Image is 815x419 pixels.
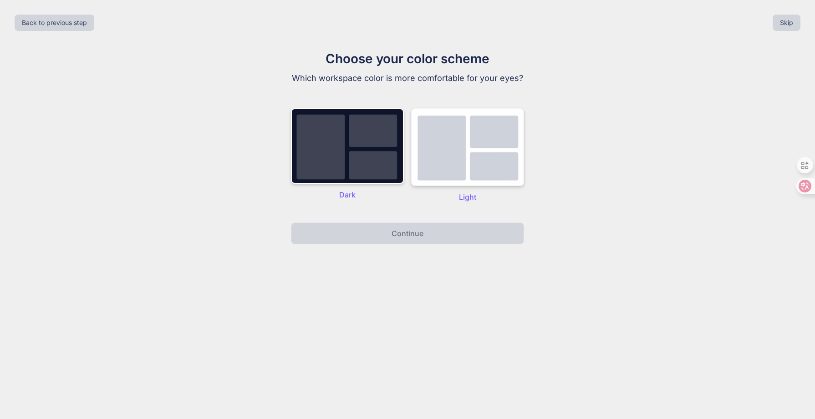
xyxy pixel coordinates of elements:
[255,49,560,68] h1: Choose your color scheme
[411,192,524,202] p: Light
[291,108,404,184] img: dark
[291,222,524,244] button: Continue
[255,72,560,85] p: Which workspace color is more comfortable for your eyes?
[15,15,94,31] button: Back to previous step
[773,15,800,31] button: Skip
[291,189,404,200] p: Dark
[411,108,524,186] img: dark
[392,228,423,239] p: Continue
